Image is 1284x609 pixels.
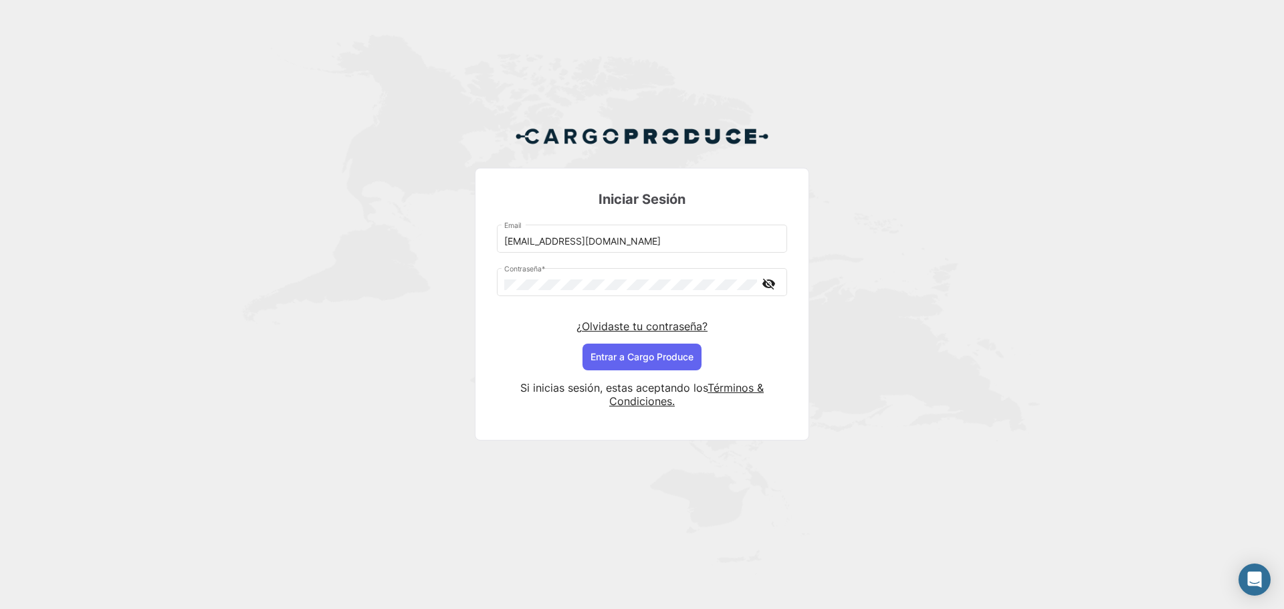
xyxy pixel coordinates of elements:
[497,190,787,209] h3: Iniciar Sesión
[520,381,708,394] span: Si inicias sesión, estas aceptando los
[504,236,780,247] input: Email
[760,275,776,292] mat-icon: visibility_off
[515,120,769,152] img: Cargo Produce Logo
[609,381,764,408] a: Términos & Condiciones.
[1239,564,1271,596] div: Abrir Intercom Messenger
[576,320,708,333] a: ¿Olvidaste tu contraseña?
[582,344,702,370] button: Entrar a Cargo Produce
